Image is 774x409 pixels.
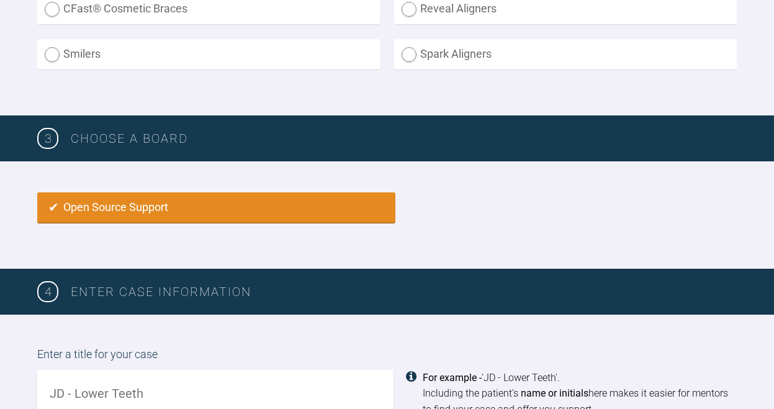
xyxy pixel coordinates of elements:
[37,192,395,223] label: Open Source Support
[71,128,737,148] h3: Choose a board
[394,39,737,70] label: Spark Aligners
[71,282,737,302] h3: Enter case information
[521,387,588,399] strong: name or initials
[37,39,380,70] label: Smilers
[37,346,737,370] label: Enter a title for your case
[37,281,58,302] span: 4
[423,372,482,384] strong: For example -
[37,128,58,149] span: 3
